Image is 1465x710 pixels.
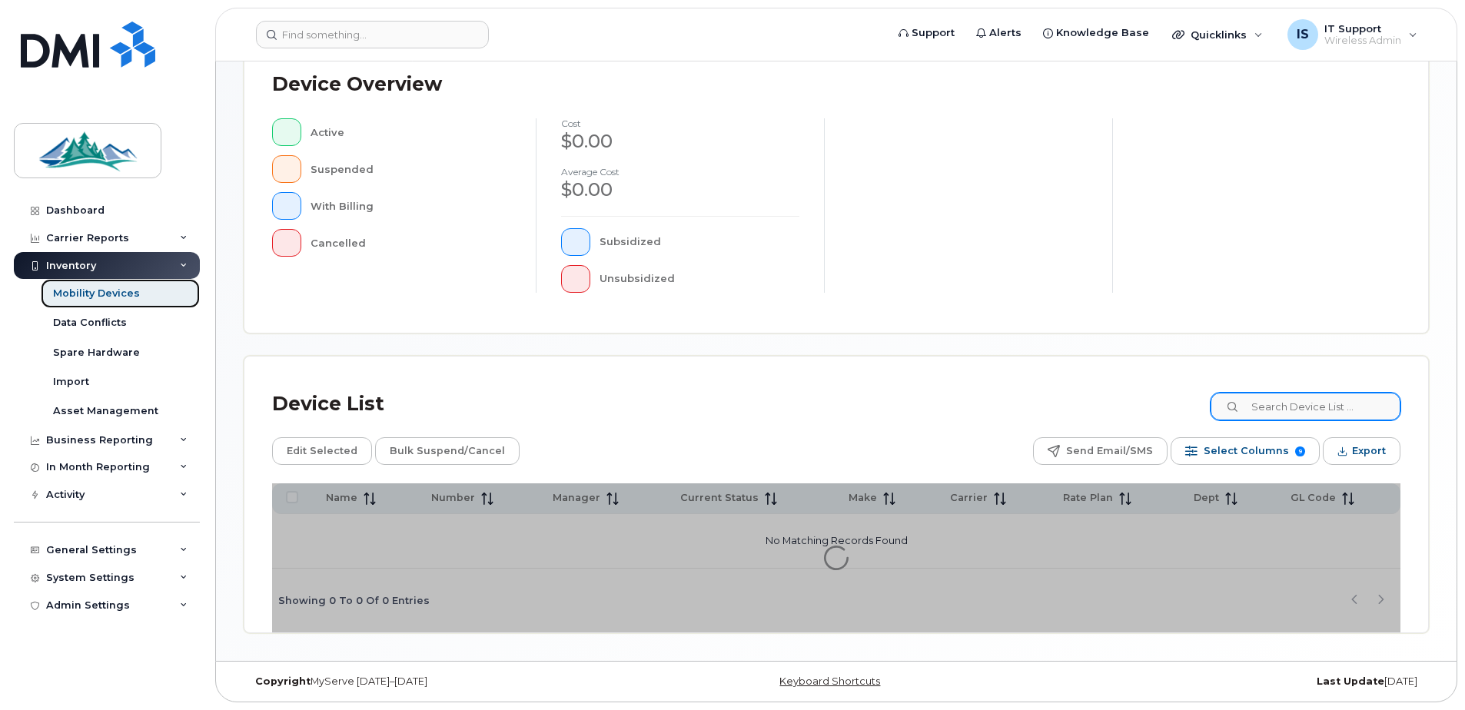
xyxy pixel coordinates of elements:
[912,25,955,41] span: Support
[272,65,442,105] div: Device Overview
[888,18,965,48] a: Support
[1297,25,1309,44] span: IS
[1323,437,1400,465] button: Export
[561,118,799,128] h4: cost
[561,128,799,154] div: $0.00
[1056,25,1149,41] span: Knowledge Base
[989,25,1022,41] span: Alerts
[1317,675,1384,687] strong: Last Update
[375,437,520,465] button: Bulk Suspend/Cancel
[244,675,639,688] div: MyServe [DATE]–[DATE]
[600,265,800,293] div: Unsubsidized
[1161,19,1274,50] div: Quicklinks
[1033,437,1168,465] button: Send Email/SMS
[1324,35,1401,47] span: Wireless Admin
[561,177,799,203] div: $0.00
[390,440,505,463] span: Bulk Suspend/Cancel
[311,229,512,257] div: Cancelled
[1277,19,1428,50] div: IT Support
[1211,393,1400,420] input: Search Device List ...
[1034,675,1429,688] div: [DATE]
[311,118,512,146] div: Active
[272,437,372,465] button: Edit Selected
[1171,437,1320,465] button: Select Columns 9
[311,155,512,183] div: Suspended
[779,675,880,687] a: Keyboard Shortcuts
[272,384,384,424] div: Device List
[965,18,1032,48] a: Alerts
[561,167,799,177] h4: Average cost
[1295,446,1305,456] span: 9
[1204,440,1289,463] span: Select Columns
[1032,18,1160,48] a: Knowledge Base
[256,21,489,48] input: Find something...
[287,440,357,463] span: Edit Selected
[1352,440,1386,463] span: Export
[1324,22,1401,35] span: IT Support
[255,675,311,687] strong: Copyright
[1191,28,1247,41] span: Quicklinks
[311,192,512,220] div: With Billing
[600,228,800,256] div: Subsidized
[1066,440,1153,463] span: Send Email/SMS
